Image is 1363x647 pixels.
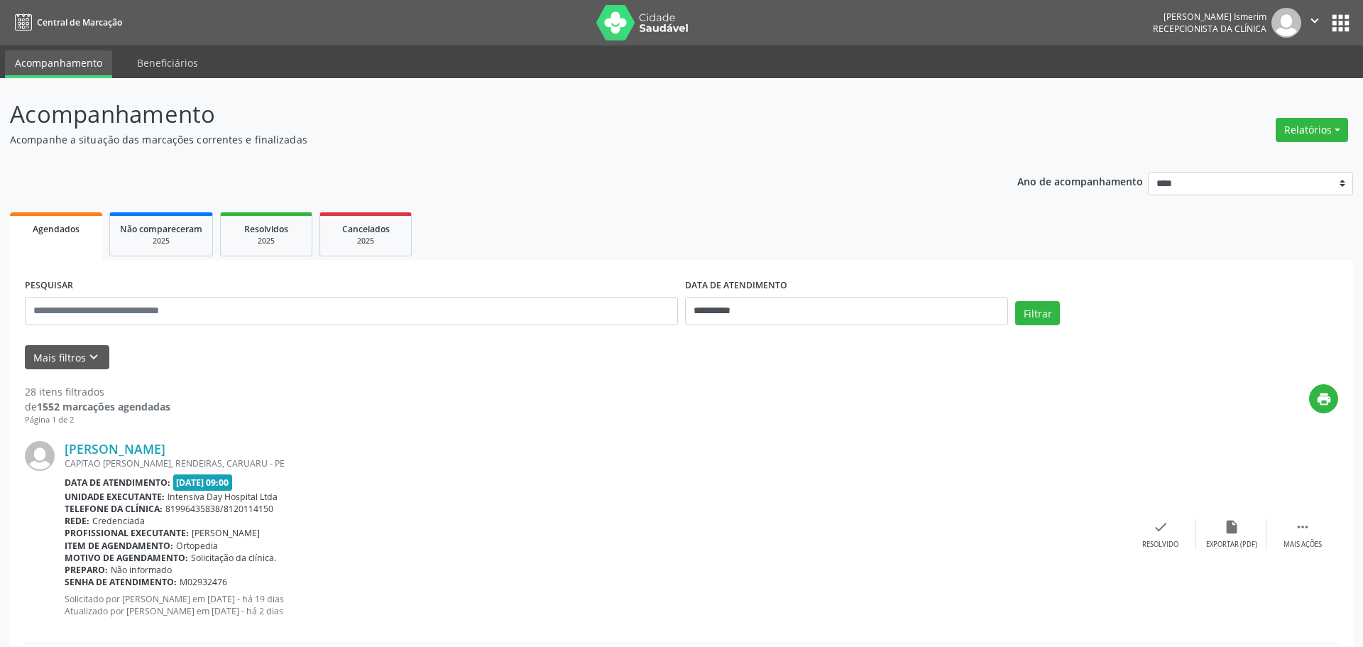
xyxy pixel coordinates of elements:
b: Data de atendimento: [65,477,170,489]
button: Filtrar [1015,301,1060,325]
div: Resolvido [1142,540,1178,550]
a: Beneficiários [127,50,208,75]
b: Senha de atendimento: [65,576,177,588]
div: 2025 [330,236,401,246]
button: Relatórios [1276,118,1348,142]
div: 28 itens filtrados [25,384,170,399]
div: [PERSON_NAME] Ismerim [1153,11,1266,23]
span: [PERSON_NAME] [192,527,260,539]
p: Ano de acompanhamento [1017,172,1143,190]
span: Agendados [33,223,80,235]
span: Cancelados [342,223,390,235]
b: Motivo de agendamento: [65,552,188,564]
label: DATA DE ATENDIMENTO [685,275,787,297]
a: Central de Marcação [10,11,122,34]
p: Acompanhe a situação das marcações correntes e finalizadas [10,132,950,147]
img: img [25,441,55,471]
a: [PERSON_NAME] [65,441,165,457]
i: check [1153,519,1168,535]
b: Telefone da clínica: [65,503,163,515]
b: Profissional executante: [65,527,189,539]
span: Ortopedia [176,540,218,552]
b: Preparo: [65,564,108,576]
label: PESQUISAR [25,275,73,297]
span: Não informado [111,564,172,576]
span: Intensiva Day Hospital Ltda [168,491,278,503]
b: Unidade executante: [65,491,165,503]
i: keyboard_arrow_down [86,349,102,365]
div: CAPITAO [PERSON_NAME], RENDEIRAS, CARUARU - PE [65,457,1125,469]
div: Página 1 de 2 [25,414,170,426]
img: img [1271,8,1301,38]
span: Não compareceram [120,223,202,235]
span: Recepcionista da clínica [1153,23,1266,35]
div: de [25,399,170,414]
i: print [1316,391,1332,407]
span: Credenciada [92,515,145,527]
button: print [1309,384,1338,413]
b: Item de agendamento: [65,540,173,552]
a: Acompanhamento [5,50,112,78]
span: 81996435838/8120114150 [165,503,273,515]
i:  [1295,519,1310,535]
div: Exportar (PDF) [1206,540,1257,550]
div: Mais ações [1283,540,1322,550]
span: Resolvidos [244,223,288,235]
i: insert_drive_file [1224,519,1239,535]
strong: 1552 marcações agendadas [37,400,170,413]
p: Acompanhamento [10,97,950,132]
span: M02932476 [180,576,227,588]
div: 2025 [120,236,202,246]
p: Solicitado por [PERSON_NAME] em [DATE] - há 19 dias Atualizado por [PERSON_NAME] em [DATE] - há 2... [65,593,1125,617]
b: Rede: [65,515,89,527]
div: 2025 [231,236,302,246]
span: [DATE] 09:00 [173,474,233,491]
span: Solicitação da clínica. [191,552,276,564]
button: Mais filtroskeyboard_arrow_down [25,345,109,370]
button: apps [1328,11,1353,36]
i:  [1307,13,1323,28]
button:  [1301,8,1328,38]
span: Central de Marcação [37,16,122,28]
